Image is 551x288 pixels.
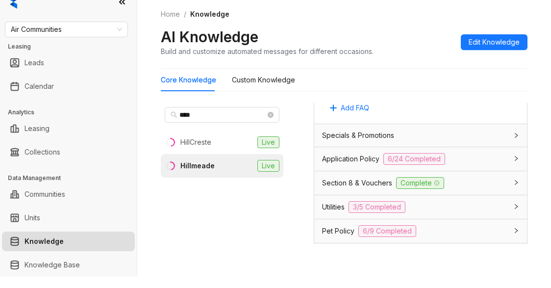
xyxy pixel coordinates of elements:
h3: Data Management [8,174,137,183]
div: Hillmeade [180,160,215,171]
div: Custom Knowledge [232,75,295,85]
span: Pet Policy [322,226,354,236]
div: Pet Policy6/9 Completed [314,219,527,243]
span: Add FAQ [341,103,369,113]
h3: Analytics [8,108,137,117]
a: Communities [25,184,65,204]
span: Application Policy [322,154,379,164]
span: collapsed [513,156,519,161]
li: Communities [2,184,135,204]
span: collapsed [513,180,519,185]
li: Collections [2,142,135,162]
span: Air Communities [11,22,122,37]
span: Knowledge [190,10,229,18]
div: Section 8 & VouchersComplete [314,171,527,195]
a: Calendar [25,77,54,96]
span: Section 8 & Vouchers [322,178,392,188]
a: Knowledge Base [25,255,80,275]
div: Core Knowledge [161,75,216,85]
div: Utilities3/5 Completed [314,195,527,219]
div: Tour Types1/3 Completed [314,243,527,267]
a: Leads [25,53,44,73]
span: Specials & Promotions [322,130,394,141]
span: collapsed [513,228,519,234]
li: Units [2,208,135,228]
span: Utilities [322,202,345,212]
li: Knowledge [2,232,135,251]
div: HillCreste [180,137,211,148]
span: collapsed [513,204,519,209]
span: close-circle [268,112,274,118]
h3: Leasing [8,42,137,51]
span: collapsed [513,132,519,138]
a: Leasing [25,119,50,138]
span: 3/5 Completed [349,201,405,213]
li: Calendar [2,77,135,96]
span: Complete [396,177,444,189]
button: Edit Knowledge [461,34,527,50]
button: Add FAQ [322,100,377,116]
span: 6/9 Completed [358,225,416,237]
span: Live [257,160,279,172]
span: search [171,111,177,118]
a: Knowledge [25,232,64,251]
span: Edit Knowledge [469,37,520,48]
span: 6/24 Completed [383,153,445,165]
li: Leads [2,53,135,73]
div: Specials & Promotions [314,124,527,147]
a: Units [25,208,40,228]
li: Knowledge Base [2,255,135,275]
div: Build and customize automated messages for different occasions. [161,46,374,56]
li: / [184,9,186,20]
span: Live [257,136,279,148]
a: Home [159,9,182,20]
h2: AI Knowledge [161,27,258,46]
div: Application Policy6/24 Completed [314,147,527,171]
li: Leasing [2,119,135,138]
a: Collections [25,142,60,162]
